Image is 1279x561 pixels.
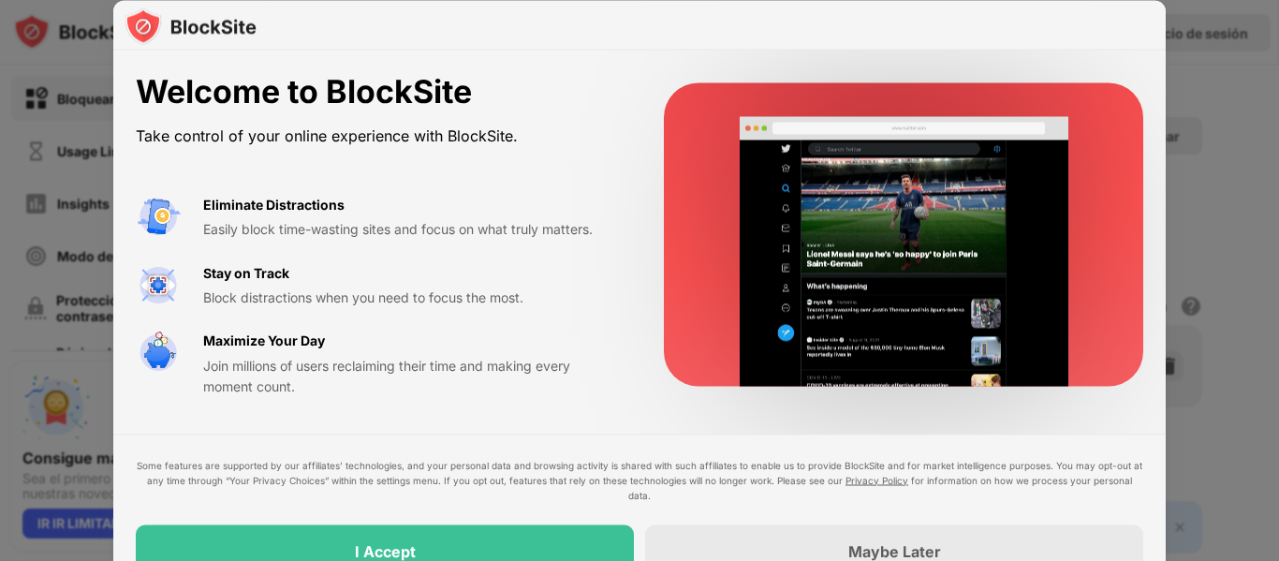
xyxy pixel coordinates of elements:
[136,262,181,307] img: value-focus.svg
[136,122,619,149] div: Take control of your online experience with BlockSite.
[203,262,289,283] div: Stay on Track
[125,7,257,45] img: logo-blocksite.svg
[848,541,941,560] div: Maybe Later
[355,541,416,560] div: I Accept
[203,219,619,240] div: Easily block time-wasting sites and focus on what truly matters.
[203,331,325,351] div: Maximize Your Day
[203,287,619,307] div: Block distractions when you need to focus the most.
[136,194,181,239] img: value-avoid-distractions.svg
[203,194,345,214] div: Eliminate Distractions
[136,73,619,111] div: Welcome to BlockSite
[136,331,181,376] img: value-safe-time.svg
[203,355,619,397] div: Join millions of users reclaiming their time and making every moment count.
[136,457,1143,502] div: Some features are supported by our affiliates’ technologies, and your personal data and browsing ...
[845,474,908,485] a: Privacy Policy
